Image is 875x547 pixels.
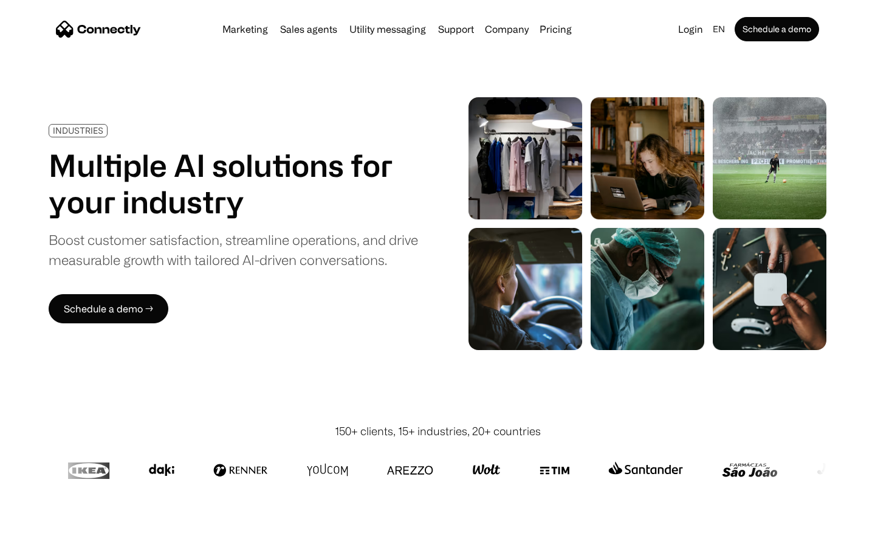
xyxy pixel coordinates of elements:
a: Marketing [218,24,273,34]
a: Schedule a demo → [49,294,168,323]
a: Schedule a demo [735,17,819,41]
div: 150+ clients, 15+ industries, 20+ countries [335,423,541,439]
a: Login [673,21,708,38]
div: Boost customer satisfaction, streamline operations, and drive measurable growth with tailored AI-... [49,230,418,270]
aside: Language selected: English [12,525,73,543]
h1: Multiple AI solutions for your industry [49,147,418,220]
a: Support [433,24,479,34]
div: Company [485,21,529,38]
a: Pricing [535,24,577,34]
ul: Language list [24,526,73,543]
a: Utility messaging [345,24,431,34]
div: INDUSTRIES [53,126,103,135]
a: Sales agents [275,24,342,34]
div: en [713,21,725,38]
